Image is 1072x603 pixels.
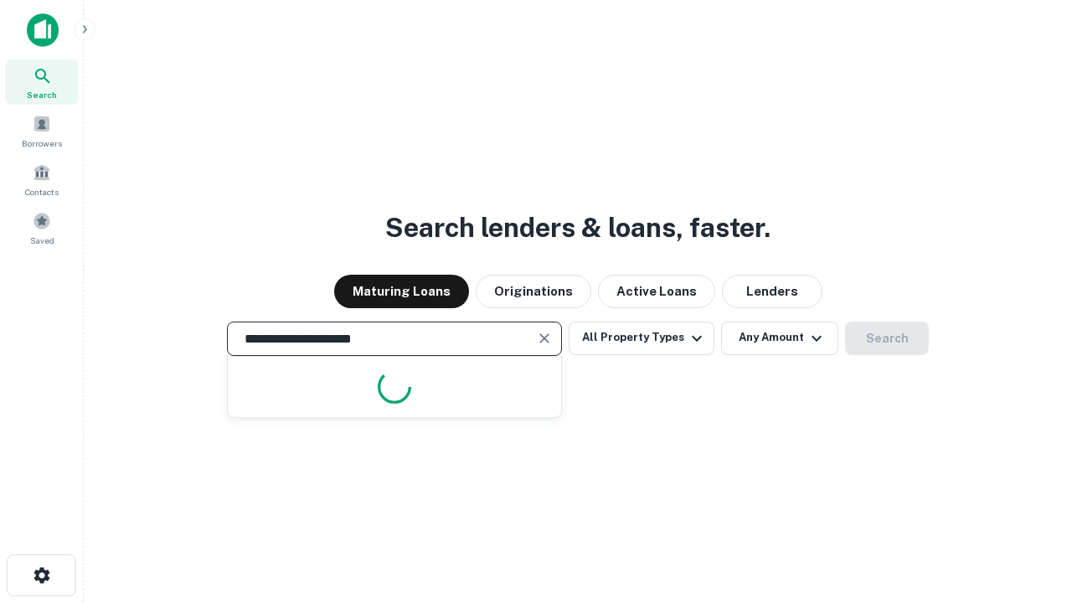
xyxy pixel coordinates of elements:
[988,469,1072,549] iframe: Chat Widget
[385,208,770,248] h3: Search lenders & loans, faster.
[27,88,57,101] span: Search
[569,322,714,355] button: All Property Types
[25,185,59,198] span: Contacts
[721,322,838,355] button: Any Amount
[334,275,469,308] button: Maturing Loans
[533,327,556,350] button: Clear
[476,275,591,308] button: Originations
[598,275,715,308] button: Active Loans
[722,275,822,308] button: Lenders
[22,137,62,150] span: Borrowers
[5,108,79,153] a: Borrowers
[5,157,79,202] a: Contacts
[30,234,54,247] span: Saved
[5,205,79,250] a: Saved
[5,59,79,105] a: Search
[27,13,59,47] img: capitalize-icon.png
